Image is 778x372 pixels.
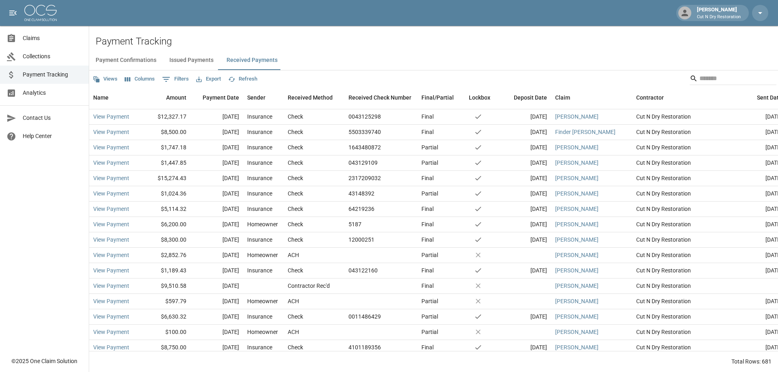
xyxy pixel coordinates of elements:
[555,282,598,290] a: [PERSON_NAME]
[288,174,303,182] div: Check
[288,86,333,109] div: Received Method
[190,202,243,217] div: [DATE]
[190,248,243,263] div: [DATE]
[288,266,303,274] div: Check
[138,202,190,217] div: $5,114.32
[514,86,547,109] div: Deposit Date
[555,86,570,109] div: Claim
[421,236,434,244] div: Final
[96,36,778,47] h2: Payment Tracking
[348,236,374,244] div: 12000251
[247,205,272,213] div: Insurance
[288,282,330,290] div: Contractor Rec'd
[190,109,243,125] div: [DATE]
[190,186,243,202] div: [DATE]
[203,86,239,109] div: Payment Date
[93,174,129,182] a: View Payment
[632,186,733,202] div: Cut N Dry Restoration
[348,205,374,213] div: 64219236
[636,86,664,109] div: Contractor
[555,143,598,151] a: [PERSON_NAME]
[123,73,157,85] button: Select columns
[190,294,243,309] div: [DATE]
[247,220,278,228] div: Homeowner
[190,232,243,248] div: [DATE]
[160,73,191,86] button: Show filters
[632,109,733,125] div: Cut N Dry Restoration
[421,343,434,351] div: Final
[498,263,551,278] div: [DATE]
[348,189,374,198] div: 43148392
[138,140,190,155] div: $1,747.18
[288,297,299,305] div: ACH
[632,232,733,248] div: Cut N Dry Restoration
[348,312,381,321] div: 0011486429
[555,266,598,274] a: [PERSON_NAME]
[93,128,129,136] a: View Payment
[93,312,129,321] a: View Payment
[555,251,598,259] a: [PERSON_NAME]
[138,263,190,278] div: $1,189.43
[551,86,632,109] div: Claim
[498,171,551,186] div: [DATE]
[348,266,378,274] div: 043122160
[23,34,82,43] span: Claims
[288,328,299,336] div: ACH
[89,51,163,70] button: Payment Confirmations
[731,357,772,366] div: Total Rows: 681
[190,125,243,140] div: [DATE]
[91,73,120,85] button: Views
[194,73,223,85] button: Export
[93,220,129,228] a: View Payment
[288,343,303,351] div: Check
[555,220,598,228] a: [PERSON_NAME]
[23,114,82,122] span: Contact Us
[284,86,344,109] div: Received Method
[348,343,381,351] div: 4101189356
[138,155,190,171] div: $1,447.85
[190,325,243,340] div: [DATE]
[498,186,551,202] div: [DATE]
[23,132,82,140] span: Help Center
[555,174,598,182] a: [PERSON_NAME]
[555,205,598,213] a: [PERSON_NAME]
[694,6,744,20] div: [PERSON_NAME]
[89,86,138,109] div: Name
[93,343,129,351] a: View Payment
[555,189,598,198] a: [PERSON_NAME]
[421,113,434,121] div: Final
[288,312,303,321] div: Check
[247,328,278,336] div: Homeowner
[421,143,438,151] div: Partial
[247,159,272,167] div: Insurance
[138,248,190,263] div: $2,852.76
[288,236,303,244] div: Check
[190,171,243,186] div: [DATE]
[421,282,434,290] div: Final
[498,340,551,355] div: [DATE]
[190,309,243,325] div: [DATE]
[348,220,361,228] div: 5187
[166,86,186,109] div: Amount
[498,109,551,125] div: [DATE]
[93,159,129,167] a: View Payment
[247,312,272,321] div: Insurance
[498,232,551,248] div: [DATE]
[498,140,551,155] div: [DATE]
[93,189,129,198] a: View Payment
[632,171,733,186] div: Cut N Dry Restoration
[247,236,272,244] div: Insurance
[498,155,551,171] div: [DATE]
[5,5,21,21] button: open drawer
[632,248,733,263] div: Cut N Dry Restoration
[93,236,129,244] a: View Payment
[190,155,243,171] div: [DATE]
[220,51,284,70] button: Received Payments
[498,202,551,217] div: [DATE]
[632,278,733,294] div: Cut N Dry Restoration
[226,73,259,85] button: Refresh
[632,309,733,325] div: Cut N Dry Restoration
[632,140,733,155] div: Cut N Dry Restoration
[190,140,243,155] div: [DATE]
[348,86,411,109] div: Received Check Number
